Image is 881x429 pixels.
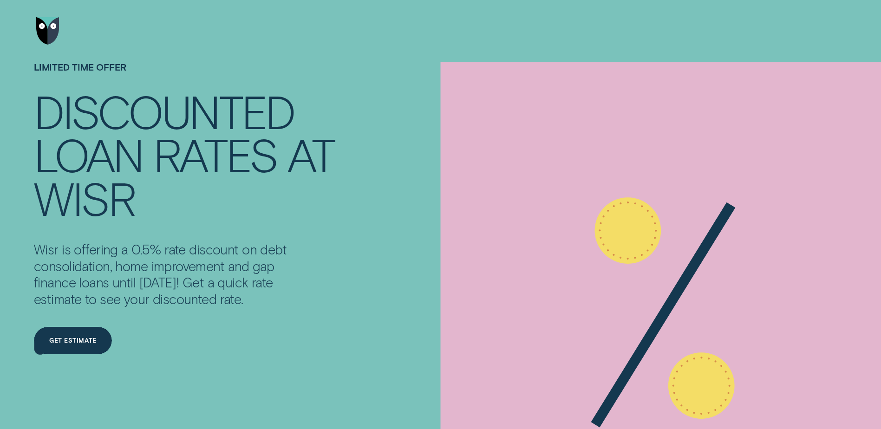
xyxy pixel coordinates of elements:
div: Wisr [34,176,134,220]
p: Wisr is offering a 0.5% rate discount on debt consolidation, home improvement and gap finance loa... [34,240,301,307]
div: loan [34,133,143,176]
h4: Discounted loan rates at Wisr [34,90,334,219]
div: Discounted [34,90,294,133]
h1: LIMITED TIME OFFER [34,62,334,90]
a: Get estimate [34,327,112,355]
div: rates [153,133,277,176]
div: at [287,133,334,176]
img: Wisr [36,17,59,45]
